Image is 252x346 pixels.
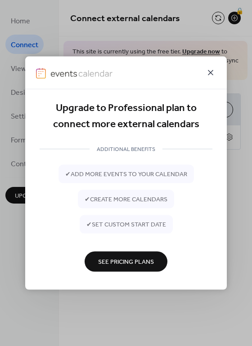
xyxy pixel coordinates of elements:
[90,145,162,154] span: ADDITIONAL BENEFITS
[65,170,187,179] span: ✔ add more events to your calendar
[40,100,212,133] div: Upgrade to Professional plan to connect more external calendars
[85,251,167,271] button: See Pricing Plans
[86,220,166,230] span: ✔ set custom start date
[50,68,112,79] img: logo-type
[36,68,46,79] img: logo-icon
[98,257,154,267] span: See Pricing Plans
[85,195,167,204] span: ✔ create more calendars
